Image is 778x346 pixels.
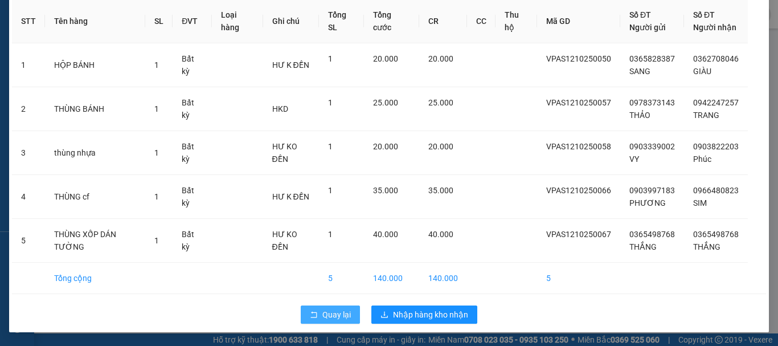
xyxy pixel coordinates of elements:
[272,104,288,113] span: HKD
[629,230,675,239] span: 0365498768
[12,87,45,131] td: 2
[393,308,468,321] span: Nhập hàng kho nhận
[546,142,611,151] span: VPAS1210250058
[328,230,333,239] span: 1
[419,263,467,294] td: 140.000
[173,87,212,131] td: Bất kỳ
[45,175,145,219] td: THÙNG cf
[272,230,297,251] span: HƯ KO ĐỀN
[629,198,666,207] span: PHƯƠNG
[693,142,739,151] span: 0903822203
[4,7,55,57] img: logo
[90,34,157,48] span: 01 Võ Văn Truyện, KP.1, Phường 2
[154,104,159,113] span: 1
[12,219,45,263] td: 5
[629,242,657,251] span: THẮNG
[31,62,140,71] span: -----------------------------------------
[90,51,140,58] span: Hotline: 19001152
[693,186,739,195] span: 0966480823
[380,311,388,320] span: download
[629,186,675,195] span: 0903997183
[12,43,45,87] td: 1
[272,192,309,201] span: HƯ K ĐỀN
[629,54,675,63] span: 0365828387
[173,219,212,263] td: Bất kỳ
[629,10,651,19] span: Số ĐT
[693,10,715,19] span: Số ĐT
[693,23,736,32] span: Người nhận
[173,175,212,219] td: Bất kỳ
[373,142,398,151] span: 20.000
[693,242,720,251] span: THẮNG
[57,72,120,81] span: VPTN1210250017
[428,186,453,195] span: 35.000
[319,263,364,294] td: 5
[3,83,69,89] span: In ngày:
[428,98,453,107] span: 25.000
[428,54,453,63] span: 20.000
[371,306,477,324] button: downloadNhập hàng kho nhận
[310,311,318,320] span: rollback
[693,98,739,107] span: 0942247257
[173,131,212,175] td: Bất kỳ
[154,192,159,201] span: 1
[45,219,145,263] td: THÙNG XỐP DÁN TƯỜNG
[45,43,145,87] td: HỘP BÁNH
[328,142,333,151] span: 1
[629,23,666,32] span: Người gửi
[90,18,153,32] span: Bến xe [GEOGRAPHIC_DATA]
[25,83,69,89] span: 08:25:46 [DATE]
[154,60,159,70] span: 1
[12,131,45,175] td: 3
[629,142,675,151] span: 0903339002
[428,230,453,239] span: 40.000
[272,142,297,164] span: HƯ KO ĐỀN
[328,54,333,63] span: 1
[373,98,398,107] span: 25.000
[629,67,650,76] span: SANG
[546,230,611,239] span: VPAS1210250067
[629,111,650,120] span: THẢO
[629,154,639,164] span: VY
[693,230,739,239] span: 0365498768
[373,230,398,239] span: 40.000
[693,154,711,164] span: Phúc
[45,87,145,131] td: THÙNG BÁNH
[328,186,333,195] span: 1
[373,186,398,195] span: 35.000
[90,6,156,16] strong: ĐỒNG PHƯỚC
[537,263,620,294] td: 5
[272,60,309,70] span: HƯ K ĐỀN
[154,148,159,157] span: 1
[546,54,611,63] span: VPAS1210250050
[173,43,212,87] td: Bất kỳ
[12,175,45,219] td: 4
[428,142,453,151] span: 20.000
[45,131,145,175] td: thùng nhựa
[154,236,159,245] span: 1
[693,111,719,120] span: TRANG
[693,198,707,207] span: SIM
[373,54,398,63] span: 20.000
[546,98,611,107] span: VPAS1210250057
[364,263,419,294] td: 140.000
[45,263,145,294] td: Tổng cộng
[301,306,360,324] button: rollbackQuay lại
[322,308,351,321] span: Quay lại
[328,98,333,107] span: 1
[629,98,675,107] span: 0978373143
[546,186,611,195] span: VPAS1210250066
[693,67,711,76] span: GIÀU
[693,54,739,63] span: 0362708046
[3,74,119,80] span: [PERSON_NAME]:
